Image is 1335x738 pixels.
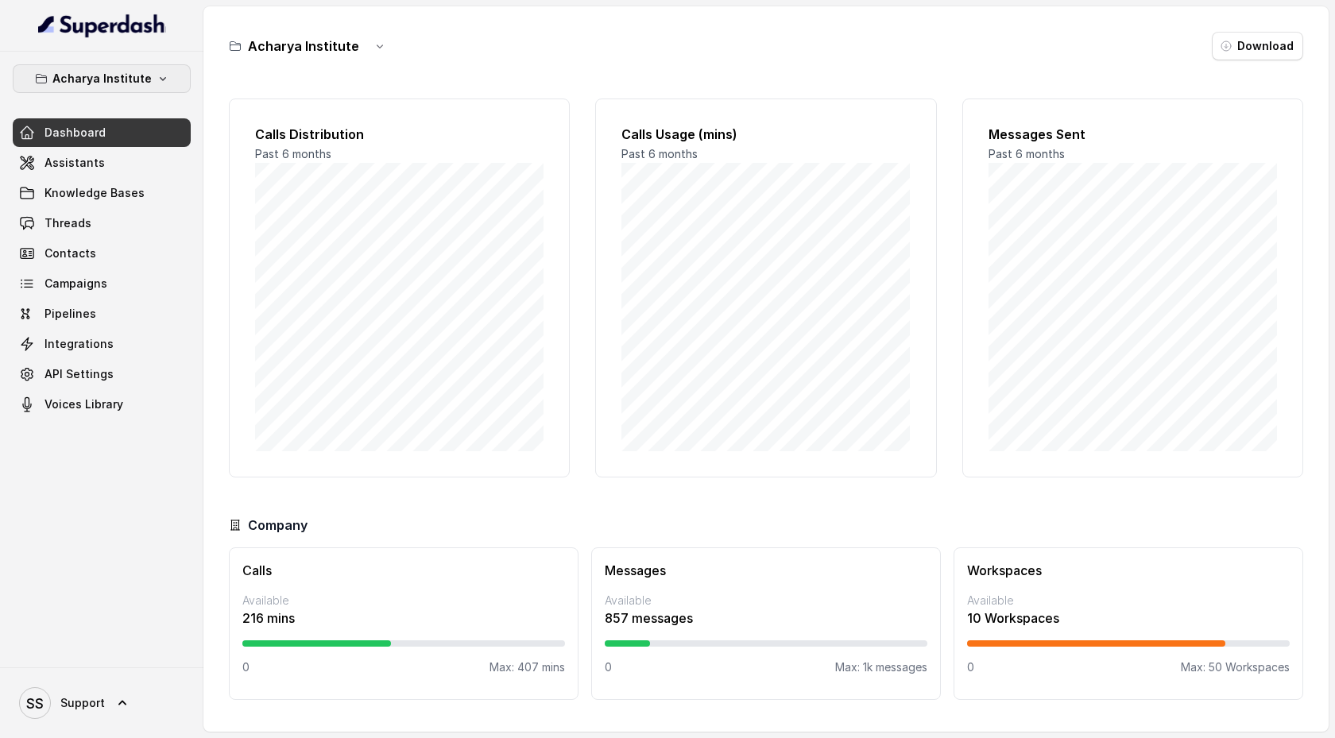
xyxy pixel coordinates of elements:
p: Available [242,593,565,609]
h3: Calls [242,561,565,580]
span: Past 6 months [621,147,698,160]
a: Integrations [13,330,191,358]
p: Available [967,593,1290,609]
p: Acharya Institute [52,69,152,88]
span: Contacts [44,245,96,261]
span: Support [60,695,105,711]
a: Pipelines [13,299,191,328]
p: 10 Workspaces [967,609,1290,628]
span: Integrations [44,336,114,352]
h3: Messages [605,561,927,580]
img: light.svg [38,13,166,38]
h2: Calls Usage (mins) [621,125,910,144]
span: Assistants [44,155,105,171]
p: Max: 50 Workspaces [1181,659,1290,675]
span: Knowledge Bases [44,185,145,201]
p: 0 [605,659,612,675]
a: API Settings [13,360,191,388]
h3: Company [248,516,308,535]
span: Past 6 months [255,147,331,160]
a: Campaigns [13,269,191,298]
span: Campaigns [44,276,107,292]
a: Knowledge Bases [13,179,191,207]
a: Dashboard [13,118,191,147]
a: Threads [13,209,191,238]
h3: Workspaces [967,561,1290,580]
p: 0 [967,659,974,675]
button: Download [1212,32,1303,60]
a: Support [13,681,191,725]
p: Available [605,593,927,609]
span: Past 6 months [989,147,1065,160]
p: 857 messages [605,609,927,628]
h2: Messages Sent [989,125,1277,144]
span: Pipelines [44,306,96,322]
p: Max: 1k messages [835,659,927,675]
text: SS [26,695,44,712]
a: Assistants [13,149,191,177]
p: Max: 407 mins [489,659,565,675]
span: API Settings [44,366,114,382]
a: Voices Library [13,390,191,419]
h2: Calls Distribution [255,125,544,144]
span: Voices Library [44,396,123,412]
button: Acharya Institute [13,64,191,93]
p: 0 [242,659,250,675]
a: Contacts [13,239,191,268]
span: Threads [44,215,91,231]
p: 216 mins [242,609,565,628]
span: Dashboard [44,125,106,141]
h3: Acharya Institute [248,37,359,56]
